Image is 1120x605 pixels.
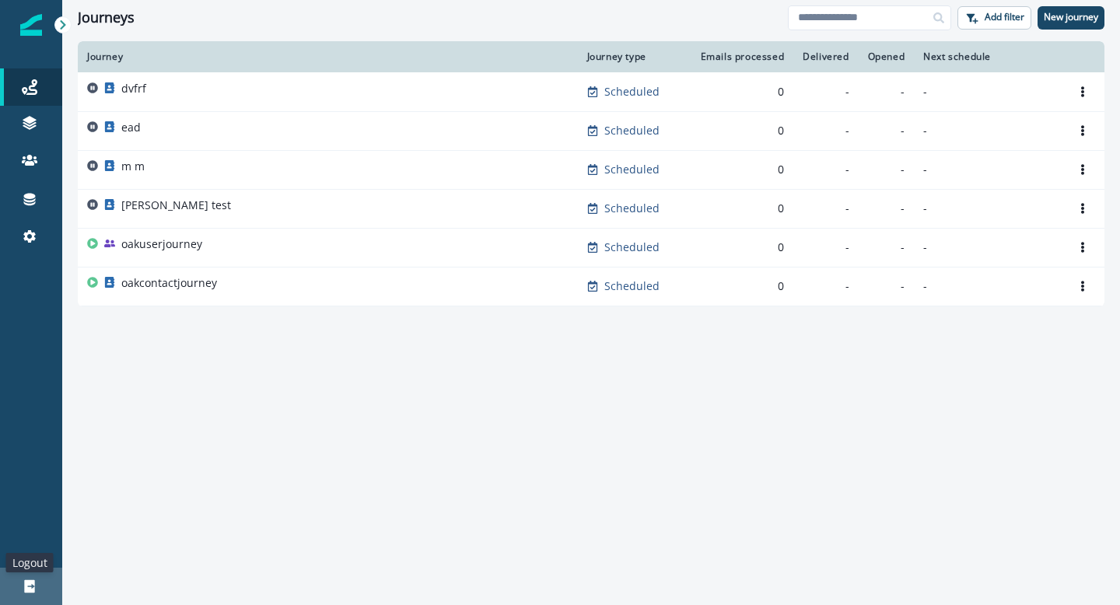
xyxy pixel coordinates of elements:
[698,162,784,177] div: 0
[698,123,784,138] div: 0
[985,12,1024,23] p: Add filter
[923,123,1052,138] p: -
[78,72,1104,111] a: dvfrfScheduled0---Options
[803,51,849,63] div: Delivered
[604,84,660,100] p: Scheduled
[1070,119,1095,142] button: Options
[868,278,905,294] div: -
[121,236,202,252] p: oakuserjourney
[121,159,145,174] p: m m
[868,201,905,216] div: -
[868,123,905,138] div: -
[698,201,784,216] div: 0
[1038,6,1104,30] button: New journey
[604,240,660,255] p: Scheduled
[923,240,1052,255] p: -
[868,240,905,255] div: -
[698,51,784,63] div: Emails processed
[121,198,231,213] p: [PERSON_NAME] test
[604,123,660,138] p: Scheduled
[121,120,141,135] p: ead
[1070,158,1095,181] button: Options
[803,278,849,294] div: -
[604,201,660,216] p: Scheduled
[698,84,784,100] div: 0
[78,150,1104,189] a: m mScheduled0---Options
[1070,275,1095,298] button: Options
[1070,236,1095,259] button: Options
[923,278,1052,294] p: -
[803,123,849,138] div: -
[87,51,569,63] div: Journey
[803,84,849,100] div: -
[121,81,146,96] p: dvfrf
[604,278,660,294] p: Scheduled
[923,51,1052,63] div: Next schedule
[868,84,905,100] div: -
[698,278,784,294] div: 0
[957,6,1031,30] button: Add filter
[121,275,217,291] p: oakcontactjourney
[20,14,42,36] img: Inflection
[1044,12,1098,23] p: New journey
[78,111,1104,150] a: eadScheduled0---Options
[803,201,849,216] div: -
[803,162,849,177] div: -
[78,228,1104,267] a: oakuserjourneyScheduled0---Options
[78,9,135,26] h1: Journeys
[1070,80,1095,103] button: Options
[923,84,1052,100] p: -
[923,162,1052,177] p: -
[868,51,905,63] div: Opened
[1070,197,1095,220] button: Options
[923,201,1052,216] p: -
[868,162,905,177] div: -
[803,240,849,255] div: -
[587,51,680,63] div: Journey type
[604,162,660,177] p: Scheduled
[78,189,1104,228] a: [PERSON_NAME] testScheduled0---Options
[78,267,1104,306] a: oakcontactjourneyScheduled0---Options
[698,240,784,255] div: 0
